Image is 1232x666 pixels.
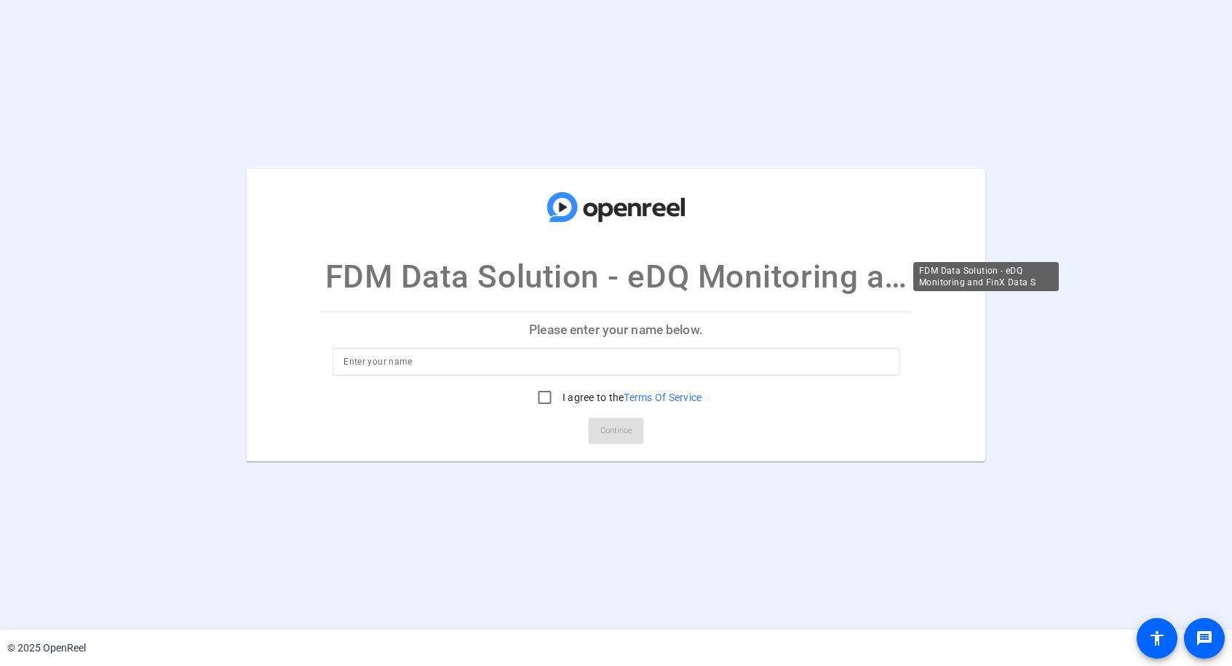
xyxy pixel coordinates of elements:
[624,392,702,403] a: Terms Of Service
[320,312,912,347] p: Please enter your name below.
[325,253,907,301] p: FDM Data Solution - eDQ Monitoring and FinX Data S
[1196,630,1213,647] mat-icon: message
[544,183,689,231] img: company-logo
[7,641,86,656] div: © 2025 OpenReel
[1148,630,1166,647] mat-icon: accessibility
[560,390,702,405] label: I agree to the
[343,353,889,370] input: Enter your name
[913,262,1059,291] div: FDM Data Solution - eDQ Monitoring and FinX Data S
